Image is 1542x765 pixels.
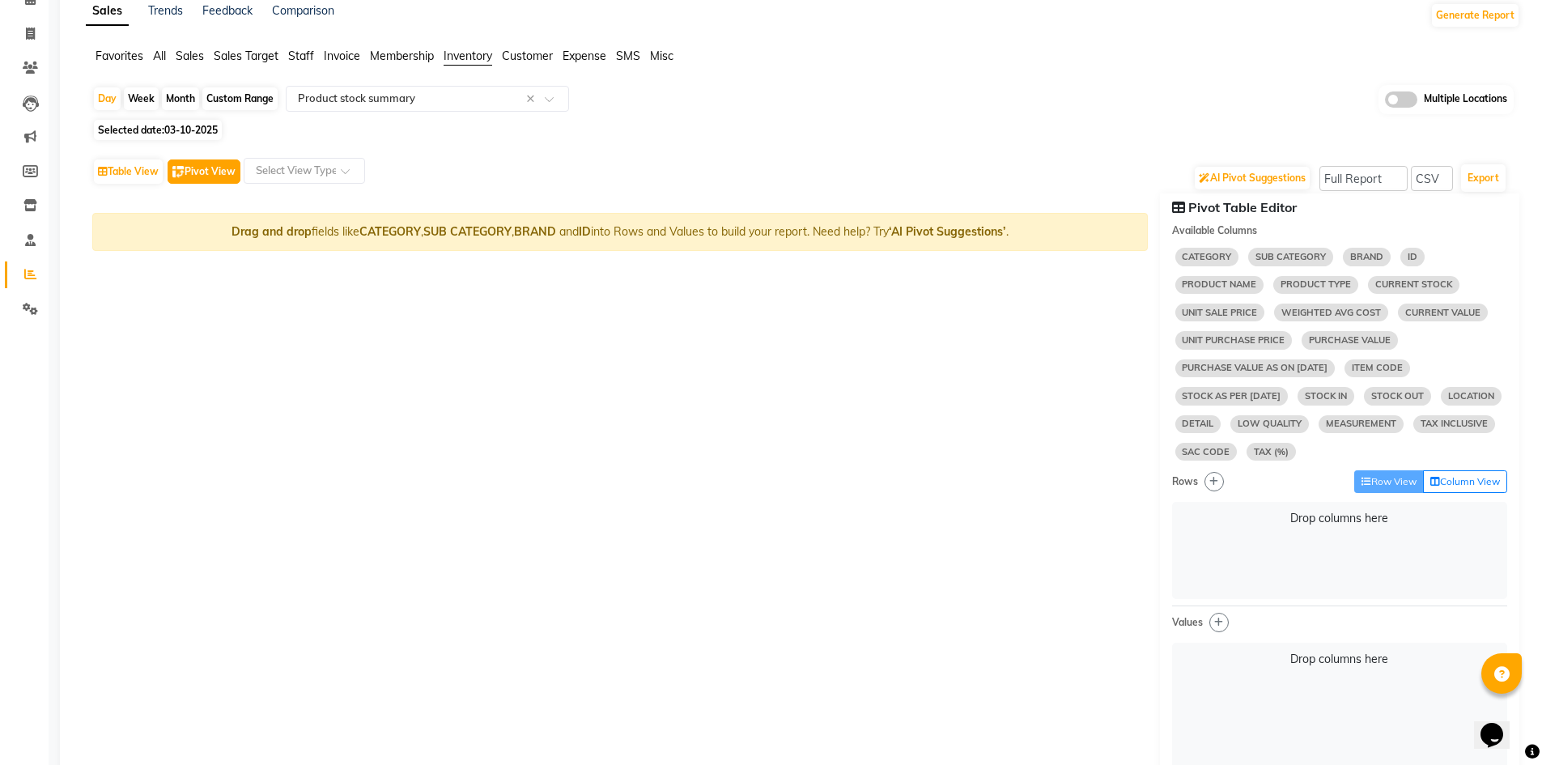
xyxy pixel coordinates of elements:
[94,159,163,184] button: Table View
[1319,415,1404,433] span: MEASUREMENT
[1209,613,1229,632] button: Quick add column to values
[1230,415,1309,433] span: LOW QUALITY
[1175,387,1289,405] span: STOCK AS PER [DATE]
[164,124,218,136] span: 03-10-2025
[1175,276,1264,294] span: PRODUCT NAME
[1172,224,1257,236] strong: Available Columns
[214,49,278,63] span: Sales Target
[168,159,240,184] button: Pivot View
[202,3,253,18] a: Feedback
[176,49,204,63] span: Sales
[153,49,166,63] span: All
[1180,651,1500,668] div: Drop columns here
[172,166,185,178] img: pivot.png
[579,224,591,239] strong: ID
[563,49,606,63] span: Expense
[423,224,512,239] strong: SUB CATEGORY
[1188,199,1297,215] strong: Pivot Table Editor
[1175,443,1238,461] span: SAC CODE
[96,49,143,63] span: Favorites
[92,213,1148,251] div: fields like , , and into Rows and Values to build your report. Need help? Try .
[1398,304,1488,321] span: CURRENT VALUE
[1344,359,1410,377] span: ITEM CODE
[1273,276,1358,294] span: PRODUCT TYPE
[359,224,421,239] strong: CATEGORY
[616,49,640,63] span: SMS
[502,49,553,63] span: Customer
[288,49,314,63] span: Staff
[124,87,159,110] div: Week
[1175,415,1221,433] span: DETAIL
[370,49,434,63] span: Membership
[1247,443,1296,461] span: TAX (%)
[162,87,199,110] div: Month
[1424,91,1507,108] span: Multiple Locations
[1175,331,1293,349] span: UNIT PURCHASE PRICE
[272,3,334,18] a: Comparison
[1423,470,1507,493] button: Column View
[526,91,540,108] span: Clear all
[1441,387,1502,405] span: LOCATION
[1368,276,1459,294] span: CURRENT STOCK
[1175,304,1265,321] span: UNIT SALE PRICE
[650,49,673,63] span: Misc
[1175,359,1336,377] span: PURCHASE VALUE AS ON [DATE]
[514,224,556,239] strong: BRAND
[202,87,278,110] div: Custom Range
[1274,304,1388,321] span: WEIGHTED AVG COST
[1172,475,1198,487] strong: Rows
[1204,472,1224,491] button: Quick add column to rows
[94,120,222,140] span: Selected date:
[1298,387,1354,405] span: STOCK IN
[94,87,121,110] div: Day
[1364,387,1431,405] span: STOCK OUT
[1175,248,1239,266] span: CATEGORY
[1432,4,1519,27] button: Generate Report
[1248,248,1333,266] span: SUB CATEGORY
[1343,248,1391,266] span: BRAND
[1413,415,1495,433] span: TAX INCLUSIVE
[1172,616,1203,628] strong: Values
[148,3,183,18] a: Trends
[232,224,312,239] strong: Drag and drop
[444,49,492,63] span: Inventory
[889,224,1006,239] strong: ‘AI Pivot Suggestions’
[1180,510,1500,527] div: Drop columns here
[1302,331,1398,349] span: PURCHASE VALUE
[1400,248,1425,266] span: ID
[324,49,360,63] span: Invoice
[1474,700,1526,749] iframe: chat widget
[1461,164,1506,192] button: Export
[1195,167,1310,189] button: AI Pivot Suggestions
